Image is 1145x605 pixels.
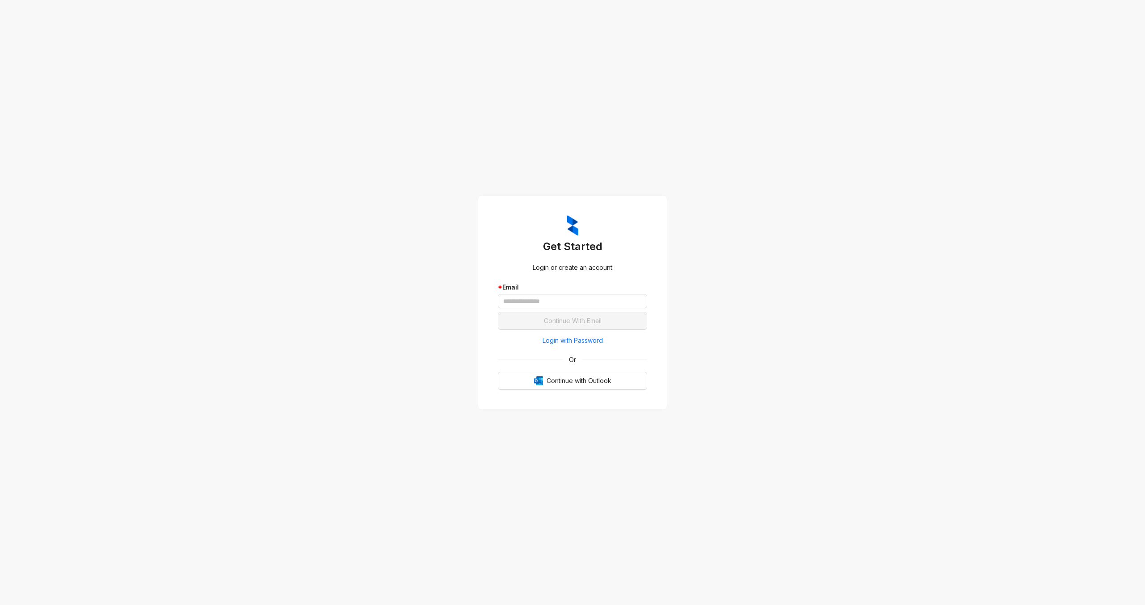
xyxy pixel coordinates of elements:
img: ZumaIcon [567,215,578,236]
span: Login with Password [543,336,603,345]
div: Login or create an account [498,263,647,273]
button: Continue With Email [498,312,647,330]
span: Or [563,355,582,365]
button: OutlookContinue with Outlook [498,372,647,390]
button: Login with Password [498,333,647,348]
div: Email [498,282,647,292]
span: Continue with Outlook [547,376,611,386]
img: Outlook [534,376,543,385]
h3: Get Started [498,239,647,254]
